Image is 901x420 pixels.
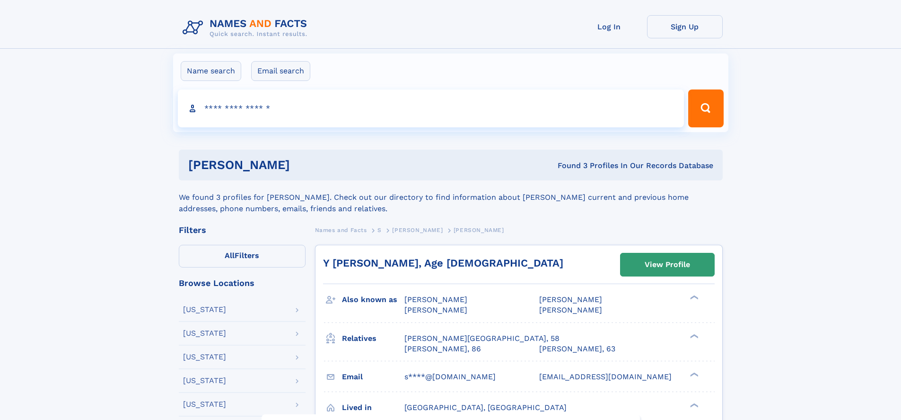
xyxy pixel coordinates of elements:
[342,331,404,347] h3: Relatives
[404,305,467,314] span: [PERSON_NAME]
[454,227,504,233] span: [PERSON_NAME]
[181,61,241,81] label: Name search
[404,295,467,304] span: [PERSON_NAME]
[179,226,306,234] div: Filters
[688,371,699,377] div: ❯
[315,224,367,236] a: Names and Facts
[688,295,699,301] div: ❯
[183,353,226,361] div: [US_STATE]
[179,245,306,268] label: Filters
[645,254,690,276] div: View Profile
[183,330,226,337] div: [US_STATE]
[377,227,382,233] span: S
[688,89,723,127] button: Search Button
[179,279,306,287] div: Browse Locations
[647,15,723,38] a: Sign Up
[251,61,310,81] label: Email search
[179,180,723,214] div: We found 3 profiles for [PERSON_NAME]. Check out our directory to find information about [PERSON_...
[377,224,382,236] a: S
[404,344,481,354] a: [PERSON_NAME], 86
[539,305,602,314] span: [PERSON_NAME]
[539,344,615,354] a: [PERSON_NAME], 63
[404,333,560,344] a: [PERSON_NAME][GEOGRAPHIC_DATA], 58
[342,400,404,416] h3: Lived in
[539,295,602,304] span: [PERSON_NAME]
[188,159,424,171] h1: [PERSON_NAME]
[342,292,404,308] h3: Also known as
[539,372,672,381] span: [EMAIL_ADDRESS][DOMAIN_NAME]
[621,253,714,276] a: View Profile
[342,369,404,385] h3: Email
[688,333,699,339] div: ❯
[424,161,713,171] div: Found 3 Profiles In Our Records Database
[183,401,226,408] div: [US_STATE]
[178,89,684,127] input: search input
[392,227,443,233] span: [PERSON_NAME]
[225,251,235,260] span: All
[179,15,315,41] img: Logo Names and Facts
[323,257,563,269] a: Y [PERSON_NAME], Age [DEMOGRAPHIC_DATA]
[571,15,647,38] a: Log In
[183,306,226,313] div: [US_STATE]
[392,224,443,236] a: [PERSON_NAME]
[404,403,567,412] span: [GEOGRAPHIC_DATA], [GEOGRAPHIC_DATA]
[183,377,226,384] div: [US_STATE]
[688,402,699,408] div: ❯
